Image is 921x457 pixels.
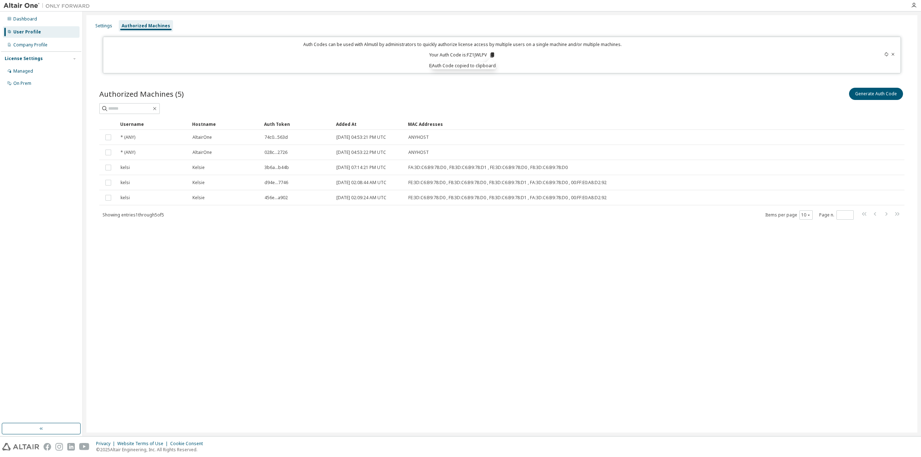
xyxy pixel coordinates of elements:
[13,81,31,86] div: On Prem
[117,441,170,447] div: Website Terms of Use
[408,165,568,170] span: FA:3D:C6:B9:78:D0 , F8:3D:C6:B9:78:D1 , FE:3D:C6:B9:78:D0 , F8:3D:C6:B9:78:D0
[408,180,607,186] span: FE:3D:C6:B9:78:D0 , F8:3D:C6:B9:78:D0 , F8:3D:C6:B9:78:D1 , FA:3D:C6:B9:78:D0 , 00:FF:E0:A8:D2:92
[264,134,288,140] span: 74c0...563d
[336,195,386,201] span: [DATE] 02:09:24 AM UTC
[192,134,212,140] span: AltairOne
[819,210,854,220] span: Page n.
[121,195,130,201] span: kelsi
[336,180,386,186] span: [DATE] 02:08:44 AM UTC
[121,180,130,186] span: kelsi
[336,165,386,170] span: [DATE] 07:14:21 PM UTC
[67,443,75,451] img: linkedin.svg
[44,443,51,451] img: facebook.svg
[13,29,41,35] div: User Profile
[408,195,607,201] span: FE:3D:C6:B9:78:D0 , F8:3D:C6:B9:78:D0 , F8:3D:C6:B9:78:D1 , FA:3D:C6:B9:78:D0 , 00:FF:E0:A8:D2:92
[192,165,205,170] span: Kelsie
[192,180,205,186] span: Kelsie
[170,441,207,447] div: Cookie Consent
[13,42,47,48] div: Company Profile
[121,165,130,170] span: kelsi
[2,443,39,451] img: altair_logo.svg
[408,118,831,130] div: MAC Addresses
[264,150,287,155] span: 028c...2726
[108,41,817,47] p: Auth Codes can be used with Almutil by administrators to quickly authorize license access by mult...
[264,195,288,201] span: 456e...a902
[103,212,164,218] span: Showing entries 1 through 5 of 5
[192,195,205,201] span: Kelsie
[99,89,184,99] span: Authorized Machines (5)
[192,150,212,155] span: AltairOne
[192,118,258,130] div: Hostname
[95,23,112,29] div: Settings
[336,118,402,130] div: Added At
[55,443,63,451] img: instagram.svg
[120,118,186,130] div: Username
[13,16,37,22] div: Dashboard
[5,56,43,61] div: License Settings
[765,210,813,220] span: Items per page
[849,88,903,100] button: Generate Auth Code
[121,150,135,155] span: * (ANY)
[432,62,496,69] div: Auth Code copied to clipboard
[79,443,90,451] img: youtube.svg
[408,150,429,155] span: ANYHOST
[264,118,330,130] div: Auth Token
[264,165,289,170] span: 3b6a...b44b
[408,134,429,140] span: ANYHOST
[4,2,94,9] img: Altair One
[121,134,135,140] span: * (ANY)
[96,447,207,453] p: © 2025 Altair Engineering, Inc. All Rights Reserved.
[96,441,117,447] div: Privacy
[429,52,495,58] p: Your Auth Code is: FZ1JWLPV
[801,212,811,218] button: 10
[13,68,33,74] div: Managed
[336,134,386,140] span: [DATE] 04:53:21 PM UTC
[336,150,386,155] span: [DATE] 04:53:22 PM UTC
[108,63,817,69] p: Expires in 14 minutes, 37 seconds
[122,23,170,29] div: Authorized Machines
[264,180,288,186] span: d94e...7746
